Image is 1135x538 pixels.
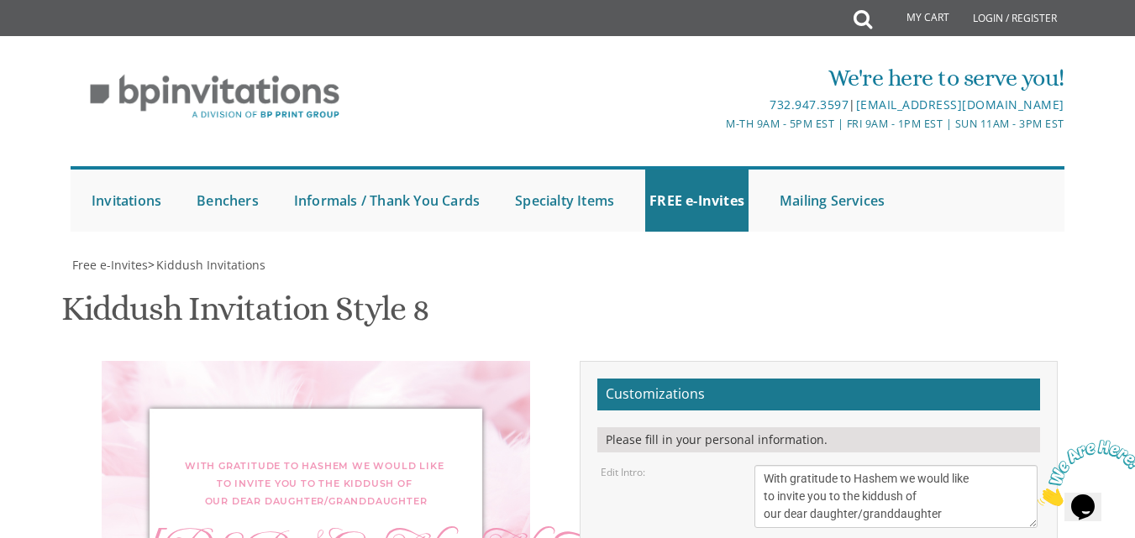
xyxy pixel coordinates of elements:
[402,95,1064,115] div: |
[770,97,849,112] a: 732.947.3597
[7,7,111,73] img: Chat attention grabber
[402,61,1064,95] div: We're here to serve you!
[870,2,961,35] a: My Cart
[135,457,497,510] div: With gratitude to Hashem we would like to invite you to the kiddush of our dear daughter/granddau...
[155,257,265,273] a: Kiddush Invitations
[597,427,1040,452] div: Please fill in your personal information.
[61,290,429,340] h1: Kiddush Invitation Style 8
[290,170,484,232] a: Informals / Thank You Cards
[156,257,265,273] span: Kiddush Invitations
[87,170,166,232] a: Invitations
[1031,433,1135,513] iframe: chat widget
[402,115,1064,133] div: M-Th 9am - 5pm EST | Fri 9am - 1pm EST | Sun 11am - 3pm EST
[511,170,618,232] a: Specialty Items
[645,170,749,232] a: FREE e-Invites
[597,379,1040,410] h2: Customizations
[71,62,359,132] img: BP Invitation Loft
[148,257,265,273] span: >
[856,97,1064,112] a: [EMAIL_ADDRESS][DOMAIN_NAME]
[754,465,1037,528] textarea: With gratitude to Hashem we would like to invite you to the kiddush of our dear daughter/granddau...
[601,465,645,479] label: Edit Intro:
[71,257,148,273] a: Free e-Invites
[72,257,148,273] span: Free e-Invites
[192,170,263,232] a: Benchers
[775,170,889,232] a: Mailing Services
